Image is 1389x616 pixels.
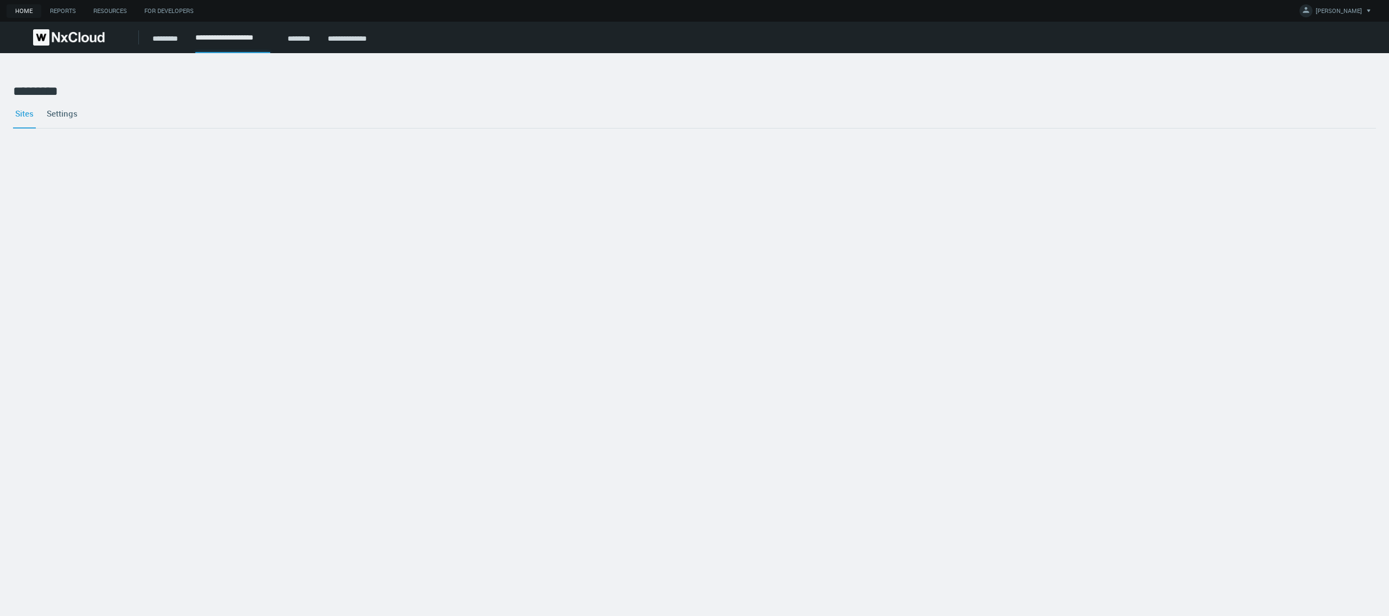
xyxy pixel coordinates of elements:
a: Settings [44,99,80,128]
a: Resources [85,4,136,18]
a: Sites [13,99,36,128]
img: Nx Cloud logo [33,29,105,46]
a: Home [7,4,41,18]
a: For Developers [136,4,202,18]
a: Reports [41,4,85,18]
span: [PERSON_NAME] [1316,7,1362,19]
